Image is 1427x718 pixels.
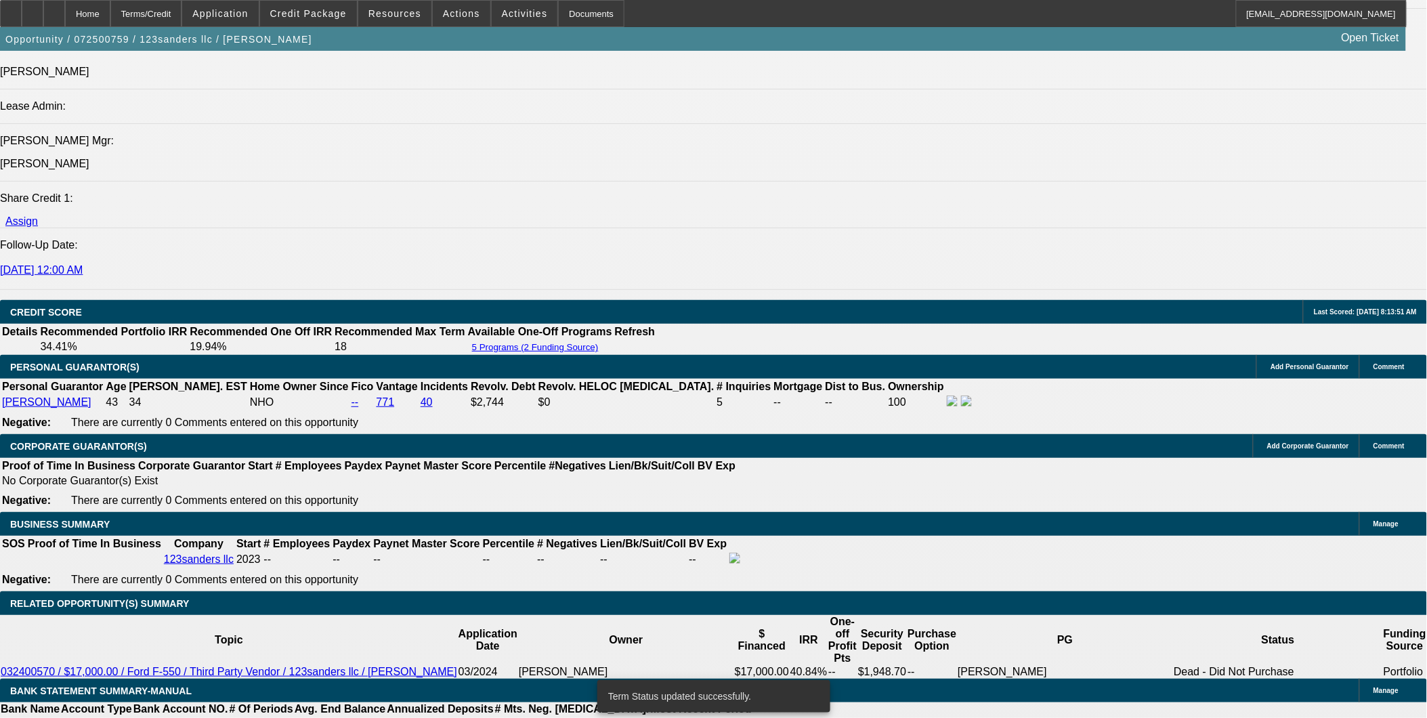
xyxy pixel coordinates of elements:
td: 100 [887,395,945,410]
b: Corporate Guarantor [138,460,245,471]
b: Lien/Bk/Suit/Coll [600,538,686,549]
b: Revolv. HELOC [MEDICAL_DATA]. [538,381,715,392]
button: Application [182,1,258,26]
th: Bank Account NO. [133,702,229,716]
th: Proof of Time In Business [1,459,136,473]
b: Paynet Master Score [385,460,492,471]
td: -- [828,665,857,679]
th: Security Deposit [857,615,907,665]
th: Annualized Deposits [386,702,494,716]
a: 771 [377,396,395,408]
b: Age [106,381,126,392]
b: [PERSON_NAME]. EST [129,381,247,392]
td: 5 [716,395,771,410]
span: -- [264,553,272,565]
b: Percentile [494,460,546,471]
td: [PERSON_NAME] [957,665,1173,679]
b: Ownership [888,381,944,392]
b: Vantage [377,381,418,392]
th: Account Type [60,702,133,716]
b: Home Owner Since [250,381,349,392]
button: 5 Programs (2 Funding Source) [468,341,603,353]
b: Paydex [333,538,370,549]
td: NHO [249,395,349,410]
span: Actions [443,8,480,19]
div: Term Status updated successfully. [597,680,825,713]
td: -- [599,552,687,567]
td: -- [688,552,727,567]
b: Negative: [2,574,51,585]
td: No Corporate Guarantor(s) Exist [1,474,742,488]
b: Negative: [2,417,51,428]
th: # Of Periods [229,702,294,716]
span: Add Personal Guarantor [1271,363,1349,371]
th: IRR [790,615,828,665]
img: facebook-icon.png [729,553,740,564]
b: Start [236,538,261,549]
b: #Negatives [549,460,607,471]
th: Owner [518,615,734,665]
th: Purchase Option [907,615,957,665]
button: Credit Package [260,1,357,26]
th: Recommended One Off IRR [189,325,333,339]
th: Status [1173,615,1383,665]
b: Start [248,460,272,471]
span: RELATED OPPORTUNITY(S) SUMMARY [10,598,189,609]
span: There are currently 0 Comments entered on this opportunity [71,417,358,428]
td: 40.84% [790,665,828,679]
span: PERSONAL GUARANTOR(S) [10,362,140,373]
td: 19.94% [189,340,333,354]
th: One-off Profit Pts [828,615,857,665]
td: 2023 [236,552,261,567]
b: Revolv. Debt [471,381,536,392]
span: Resources [368,8,421,19]
th: Available One-Off Programs [467,325,613,339]
span: BANK STATEMENT SUMMARY-MANUAL [10,685,192,696]
span: CORPORATE GUARANTOR(S) [10,441,147,452]
b: BV Exp [689,538,727,549]
span: Comment [1373,363,1405,371]
button: Activities [492,1,558,26]
td: 18 [334,340,466,354]
b: Percentile [483,538,534,549]
div: -- [537,553,597,566]
td: [PERSON_NAME] [518,665,734,679]
td: $1,948.70 [857,665,907,679]
button: Resources [358,1,431,26]
td: $17,000.00 [734,665,790,679]
span: Comment [1373,442,1405,450]
td: -- [332,552,371,567]
a: 032400570 / $17,000.00 / Ford F-550 / Third Party Vendor / 123sanders llc / [PERSON_NAME] [1,666,457,677]
th: Recommended Portfolio IRR [39,325,188,339]
b: Fico [352,381,374,392]
a: 123sanders llc [164,553,234,565]
span: Opportunity / 072500759 / 123sanders llc / [PERSON_NAME] [5,34,312,45]
a: [PERSON_NAME] [2,396,91,408]
span: There are currently 0 Comments entered on this opportunity [71,574,358,585]
th: Details [1,325,38,339]
b: Personal Guarantor [2,381,103,392]
span: Add Corporate Guarantor [1267,442,1349,450]
th: Avg. End Balance [294,702,387,716]
th: Application Date [458,615,518,665]
a: 40 [421,396,433,408]
a: Open Ticket [1336,26,1405,49]
b: Paydex [345,460,383,471]
span: There are currently 0 Comments entered on this opportunity [71,494,358,506]
a: Assign [5,215,38,227]
b: Negative: [2,494,51,506]
td: -- [773,395,824,410]
span: Activities [502,8,548,19]
b: # Negatives [537,538,597,549]
td: 34 [129,395,248,410]
span: Credit Package [270,8,347,19]
td: Dead - Did Not Purchase [1173,665,1383,679]
td: $0 [538,395,715,410]
td: $2,744 [470,395,536,410]
td: 34.41% [39,340,188,354]
td: -- [825,395,887,410]
b: Incidents [421,381,468,392]
span: Manage [1373,687,1399,694]
th: $ Financed [734,615,790,665]
div: -- [483,553,534,566]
